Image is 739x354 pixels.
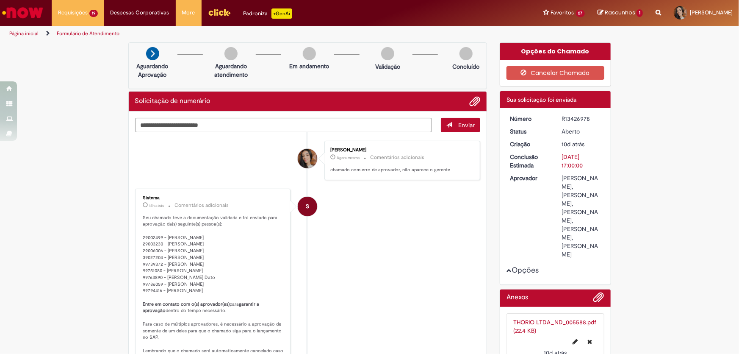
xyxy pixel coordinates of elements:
time: 28/08/2025 09:32:37 [337,155,360,160]
a: Página inicial [9,30,39,37]
small: Comentários adicionais [370,154,424,161]
textarea: Digite sua mensagem aqui... [135,118,432,132]
div: Padroniza [244,8,292,19]
b: garantir a aprovação [143,301,261,314]
button: Enviar [441,118,480,132]
div: Sistema [143,195,284,201]
span: More [182,8,195,17]
button: Cancelar Chamado [507,66,604,80]
span: [PERSON_NAME] [690,9,733,16]
span: Enviar [458,121,475,129]
img: img-circle-grey.png [381,47,394,60]
span: Favoritos [551,8,574,17]
img: click_logo_yellow_360x200.png [208,6,231,19]
span: Rascunhos [605,8,635,17]
div: Aberto [562,127,601,136]
img: img-circle-grey.png [303,47,316,60]
span: Requisições [58,8,88,17]
p: +GenAi [271,8,292,19]
p: Concluído [452,62,479,71]
ul: Trilhas de página [6,26,486,42]
dt: Status [504,127,556,136]
div: Opções do Chamado [500,43,611,60]
button: Adicionar anexos [469,96,480,107]
dt: Criação [504,140,556,148]
div: [PERSON_NAME], [PERSON_NAME], [PERSON_NAME], [PERSON_NAME], [PERSON_NAME] [562,174,601,259]
div: System [298,197,317,216]
span: 10d atrás [562,140,585,148]
span: 27 [576,10,585,17]
div: [PERSON_NAME] [330,148,471,153]
p: Aguardando atendimento [210,62,252,79]
span: 19 [89,10,98,17]
p: Aguardando Aprovação [132,62,173,79]
span: Despesas Corporativas [111,8,169,17]
span: 1 [637,9,643,17]
div: Vitoria Macedo [298,149,317,168]
button: Adicionar anexos [593,292,604,307]
img: img-circle-grey.png [459,47,473,60]
time: 27/08/2025 17:52:56 [149,203,164,208]
span: S [306,196,309,217]
button: Excluir THORIO LTDA_ND_005588.pdf [583,335,598,348]
span: Agora mesmo [337,155,360,160]
dt: Aprovador [504,174,556,182]
h2: Anexos [507,294,528,301]
h2: Solicitação de numerário Histórico de tíquete [135,98,210,105]
dt: Conclusão Estimada [504,153,556,170]
img: img-circle-grey.png [224,47,238,60]
p: Em andamento [289,62,329,70]
div: R13426978 [562,114,601,123]
div: 19/08/2025 08:59:15 [562,140,601,148]
a: Formulário de Atendimento [57,30,119,37]
span: Sua solicitação foi enviada [507,96,576,103]
img: ServiceNow [1,4,44,21]
div: [DATE] 17:00:00 [562,153,601,170]
small: Comentários adicionais [175,202,229,209]
b: Entre em contato com o(s) aprovador(es) [143,301,230,307]
dt: Número [504,114,556,123]
a: THORIO LTDA_ND_005588.pdf (22.4 KB) [513,318,596,334]
img: arrow-next.png [146,47,159,60]
span: 16h atrás [149,203,164,208]
time: 19/08/2025 08:59:15 [562,140,585,148]
p: chamado com erro de aprovador, não aparece o gerente [330,167,471,173]
button: Editar nome de arquivo THORIO LTDA_ND_005588.pdf [568,335,583,348]
p: Validação [375,62,400,71]
a: Rascunhos [598,9,643,17]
